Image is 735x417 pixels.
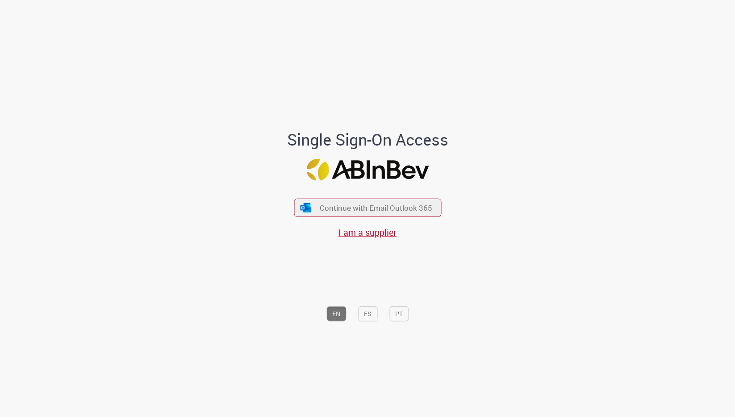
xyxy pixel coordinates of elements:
span: Continue with Email Outlook 365 [320,203,432,213]
h1: Single Sign-On Access [244,131,492,149]
button: ES [358,306,377,321]
a: I am a supplier [338,226,397,238]
img: Logo ABInBev [306,159,429,181]
img: ícone Azure/Microsoft 360 [300,203,312,212]
button: ícone Azure/Microsoft 360 Continue with Email Outlook 365 [294,199,441,217]
button: EN [326,306,346,321]
button: PT [389,306,409,321]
